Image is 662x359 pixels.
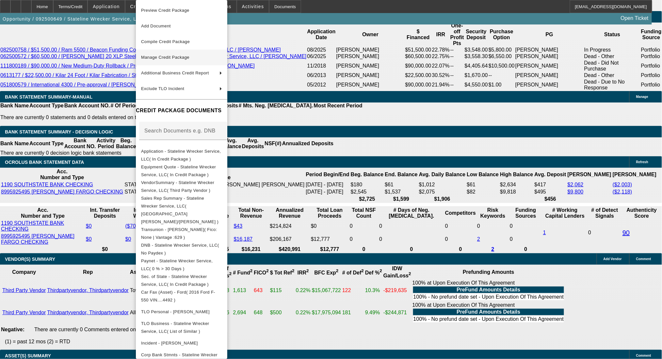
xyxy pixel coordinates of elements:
[136,320,227,336] button: TLO Business - Stateline Wrecker Service, LLC( List of Similar )
[141,290,215,303] span: Car Fax (Asset) - Ford( 2016 Ford F-550 VIN....4492 )
[141,321,209,334] span: TLO Business - Stateline Wrecker Service, LLC( List of Similar )
[136,273,227,289] button: Sec. of State - Stateline Wrecker Service, LLC( In Credit Package )
[136,195,227,226] button: Sales Rep Summary - Stateline Wrecker Service, LLC( Haraden, Amanda/Seeley, Donald )
[136,163,227,179] button: Equipment Quote - Stateline Wrecker Service, LLC( In Credit Package )
[136,242,227,257] button: DNB - Stateline Wrecker Service, LLC( No Paydex )
[141,39,190,44] span: Compile Credit Package
[141,86,184,91] span: Exclude TLO Incident
[136,148,227,163] button: Application - Stateline Wrecker Service, LLC( In Credit Package )
[141,243,219,256] span: DNB - Stateline Wrecker Service, LLC( No Paydex )
[136,107,227,115] h4: CREDIT PACKAGE DOCUMENTS
[141,309,210,314] span: TLO Personal - [PERSON_NAME]
[136,304,227,320] button: TLO Personal - Savage, Brett
[136,336,227,351] button: Incident - Savage, Brett
[141,227,217,240] span: Transunion - [PERSON_NAME]( Fico: None | Vantage :629 )
[144,128,216,133] mat-label: Search Documents e.g. DNB
[141,55,189,60] span: Manage Credit Package
[141,196,218,224] span: Sales Rep Summary - Stateline Wrecker Service, LLC( [GEOGRAPHIC_DATA][PERSON_NAME]/[PERSON_NAME] )
[141,180,214,193] span: VendorSummary - Stateline Wrecker Service, LLC( Third Party Vendor )
[141,274,209,287] span: Sec. of State - Stateline Wrecker Service, LLC( In Credit Package )
[141,8,189,13] span: Preview Credit Package
[141,258,213,271] span: Paynet - Stateline Wrecker Service, LLC( 0 % > 30 Days )
[141,23,171,28] span: Add Document
[136,226,227,242] button: Transunion - Savage, Brett( Fico: None | Vantage :629 )
[136,289,227,304] button: Car Fax (Asset) - Ford( 2016 Ford F-550 VIN....4492 )
[141,341,198,346] span: Incident - [PERSON_NAME]
[136,257,227,273] button: Paynet - Stateline Wrecker Service, LLC( 0 % > 30 Days )
[141,149,221,162] span: Application - Stateline Wrecker Service, LLC( In Credit Package )
[136,179,227,195] button: VendorSummary - Stateline Wrecker Service, LLC( Third Party Vendor )
[141,164,216,177] span: Equipment Quote - Stateline Wrecker Service, LLC( In Credit Package )
[141,70,209,75] span: Additional Business Credit Report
